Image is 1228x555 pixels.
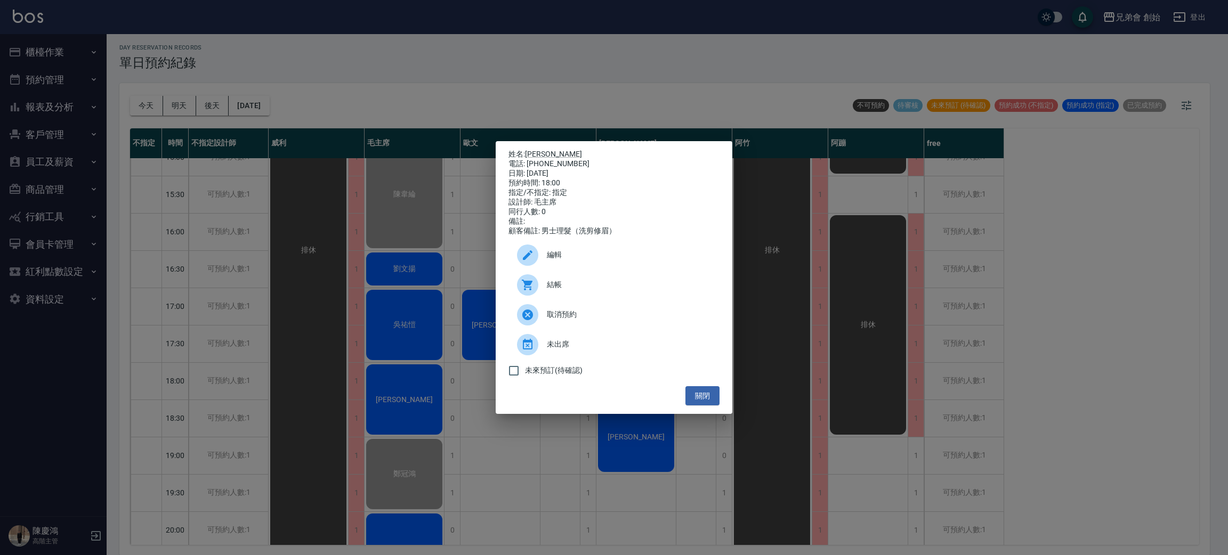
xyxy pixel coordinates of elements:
span: 編輯 [547,249,711,260]
a: [PERSON_NAME] [525,150,582,158]
div: 編輯 [508,240,720,270]
div: 未出席 [508,330,720,360]
span: 結帳 [547,279,711,290]
div: 預約時間: 18:00 [508,178,720,188]
div: 電話: [PHONE_NUMBER] [508,159,720,169]
div: 備註: [508,217,720,226]
p: 姓名: [508,150,720,159]
div: 取消預約 [508,300,720,330]
span: 未來預訂(待確認) [525,365,583,376]
div: 指定/不指定: 指定 [508,188,720,198]
span: 取消預約 [547,309,711,320]
div: 日期: [DATE] [508,169,720,178]
a: 結帳 [508,270,720,300]
button: 關閉 [685,386,720,406]
span: 未出席 [547,339,711,350]
div: 設計師: 毛主席 [508,198,720,207]
div: 同行人數: 0 [508,207,720,217]
div: 顧客備註: 男士理髮（洗剪修眉） [508,226,720,236]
